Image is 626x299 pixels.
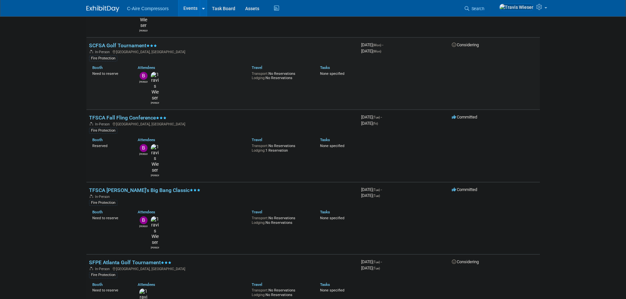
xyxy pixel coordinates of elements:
[89,50,93,53] img: In-Person Event
[499,4,534,11] img: Travis Wieser
[373,267,380,270] span: (Tue)
[381,259,382,264] span: -
[92,215,128,221] div: Need to reserve
[151,101,159,105] div: Travis Wieser
[320,282,330,287] a: Tasks
[373,50,381,53] span: (Mon)
[452,259,479,264] span: Considering
[361,259,382,264] span: [DATE]
[252,221,266,225] span: Lodging:
[138,210,155,214] a: Attendees
[89,267,93,270] img: In-Person Event
[89,49,356,54] div: [GEOGRAPHIC_DATA], [GEOGRAPHIC_DATA]
[140,144,148,152] img: Bryan Staszak
[381,187,382,192] span: -
[138,282,155,287] a: Attendees
[361,49,381,53] span: [DATE]
[92,70,128,76] div: Need to reserve
[151,216,159,246] img: Travis Wieser
[252,148,266,153] span: Lodging:
[139,152,148,156] div: Bryan Staszak
[320,72,344,76] span: None specified
[373,188,380,192] span: (Tue)
[252,282,262,287] a: Travel
[151,72,159,101] img: Travis Wieser
[92,282,103,287] a: Booth
[252,215,310,225] div: No Reservations No Reservations
[86,6,119,12] img: ExhibitDay
[361,193,380,198] span: [DATE]
[361,187,382,192] span: [DATE]
[373,122,378,125] span: (Fri)
[95,122,112,126] span: In-Person
[252,76,266,80] span: Lodging:
[252,142,310,153] div: No Reservations 1 Reservation
[373,43,381,47] span: (Mon)
[95,267,112,271] span: In-Person
[151,246,159,249] div: Travis Wieser
[92,138,103,142] a: Booth
[452,187,477,192] span: Committed
[452,42,479,47] span: Considering
[373,194,380,198] span: (Tue)
[460,3,491,14] a: Search
[252,70,310,80] div: No Reservations No Reservations
[140,72,148,80] img: Bryan Staszak
[92,142,128,148] div: Reserved
[139,29,148,32] div: Travis Wieser
[452,115,477,119] span: Committed
[89,266,356,271] div: [GEOGRAPHIC_DATA], [GEOGRAPHIC_DATA]
[89,122,93,125] img: In-Person Event
[140,216,148,224] img: Bryan Staszak
[361,42,383,47] span: [DATE]
[139,80,148,84] div: Bryan Staszak
[320,216,344,220] span: None specified
[469,6,484,11] span: Search
[373,116,380,119] span: (Tue)
[95,50,112,54] span: In-Person
[89,128,117,134] div: Fire Protection
[89,200,117,206] div: Fire Protection
[252,287,310,297] div: No Reservations No Reservations
[361,121,378,126] span: [DATE]
[89,272,117,278] div: Fire Protection
[320,210,330,214] a: Tasks
[138,65,155,70] a: Attendees
[252,293,266,297] span: Lodging:
[127,6,169,11] span: C-Aire Compressors
[373,260,380,264] span: (Tue)
[92,287,128,293] div: Need to reserve
[89,121,356,126] div: [GEOGRAPHIC_DATA], [GEOGRAPHIC_DATA]
[89,187,200,193] a: TFSCA [PERSON_NAME]'s Big Bang Classic
[252,65,262,70] a: Travel
[89,195,93,198] img: In-Person Event
[92,210,103,214] a: Booth
[361,115,382,119] span: [DATE]
[139,224,148,228] div: Bryan Staszak
[320,138,330,142] a: Tasks
[95,195,112,199] span: In-Person
[252,138,262,142] a: Travel
[92,65,103,70] a: Booth
[151,173,159,177] div: Travis Wieser
[361,266,380,270] span: [DATE]
[252,288,268,292] span: Transport:
[382,42,383,47] span: -
[320,288,344,292] span: None specified
[252,144,268,148] span: Transport:
[252,210,262,214] a: Travel
[320,65,330,70] a: Tasks
[89,259,172,266] a: SFPE Atlanta Golf Tournament
[381,115,382,119] span: -
[89,55,117,61] div: Fire Protection
[252,216,268,220] span: Transport:
[320,144,344,148] span: None specified
[89,42,157,49] a: SCFSA Golf Tournament
[252,72,268,76] span: Transport:
[151,144,159,173] img: Travis Wieser
[89,115,167,121] a: TFSCA Fall Fling Conference
[138,138,155,142] a: Attendees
